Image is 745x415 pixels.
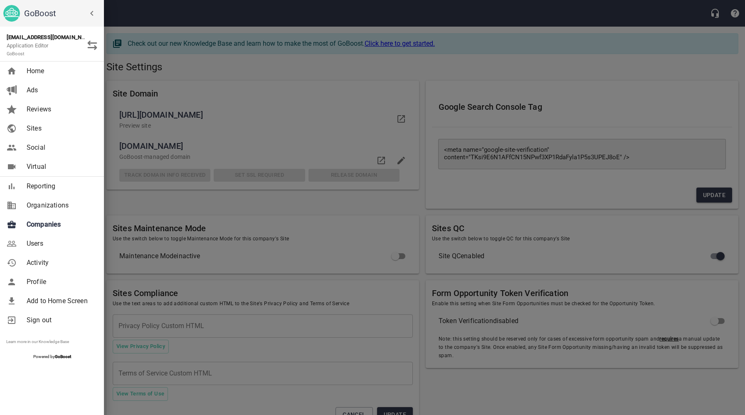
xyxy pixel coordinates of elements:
[27,296,94,306] span: Add to Home Screen
[27,277,94,287] span: Profile
[82,35,102,55] button: Switch Role
[27,200,94,210] span: Organizations
[27,143,94,153] span: Social
[27,220,94,230] span: Companies
[27,162,94,172] span: Virtual
[27,104,94,114] span: Reviews
[27,239,94,249] span: Users
[27,85,94,95] span: Ads
[24,7,101,20] h6: GoBoost
[7,51,25,57] small: GoBoost
[7,34,94,40] strong: [EMAIL_ADDRESS][DOMAIN_NAME]
[27,258,94,268] span: Activity
[27,315,94,325] span: Sign out
[27,66,94,76] span: Home
[27,124,94,133] span: Sites
[55,354,71,359] strong: GoBoost
[6,339,69,344] a: Learn more in our Knowledge Base
[7,42,49,57] span: Application Editor
[27,181,94,191] span: Reporting
[33,354,71,359] span: Powered by
[3,5,20,22] img: go_boost_head.png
